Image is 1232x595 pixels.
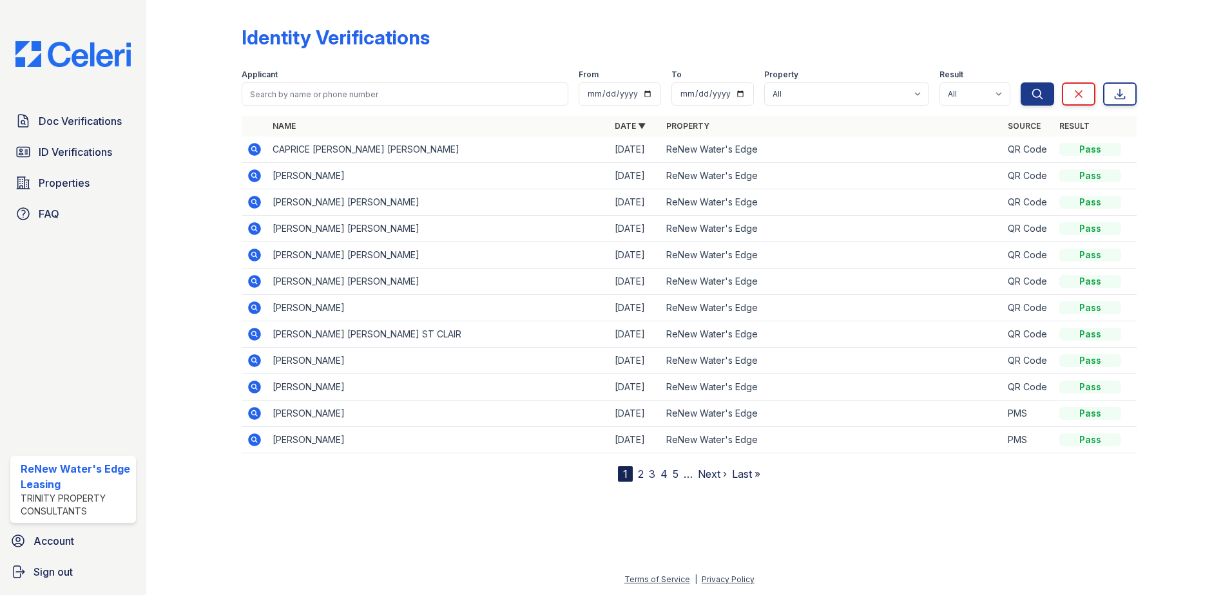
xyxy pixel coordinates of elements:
[242,82,568,106] input: Search by name or phone number
[695,574,697,584] div: |
[661,427,1003,453] td: ReNew Water's Edge
[610,401,661,427] td: [DATE]
[242,26,430,49] div: Identity Verifications
[5,528,141,554] a: Account
[10,108,136,134] a: Doc Verifications
[5,559,141,585] a: Sign out
[39,206,59,222] span: FAQ
[1003,216,1054,242] td: QR Code
[5,41,141,67] img: CE_Logo_Blue-a8612792a0a2168367f1c8372b55b34899dd931a85d93a1a3d3e32e68fde9ad4.png
[671,70,682,80] label: To
[273,121,296,131] a: Name
[1059,354,1121,367] div: Pass
[1003,348,1054,374] td: QR Code
[1003,427,1054,453] td: PMS
[1008,121,1041,131] a: Source
[702,574,755,584] a: Privacy Policy
[661,189,1003,216] td: ReNew Water's Edge
[1003,374,1054,401] td: QR Code
[661,216,1003,242] td: ReNew Water's Edge
[579,70,599,80] label: From
[661,321,1003,348] td: ReNew Water's Edge
[267,374,610,401] td: [PERSON_NAME]
[610,242,661,269] td: [DATE]
[661,163,1003,189] td: ReNew Water's Edge
[1003,401,1054,427] td: PMS
[267,427,610,453] td: [PERSON_NAME]
[618,466,633,482] div: 1
[1003,137,1054,163] td: QR Code
[660,467,668,480] a: 4
[698,467,727,480] a: Next ›
[1059,121,1090,131] a: Result
[267,321,610,348] td: [PERSON_NAME] [PERSON_NAME] ST CLAIR
[610,269,661,295] td: [DATE]
[267,216,610,242] td: [PERSON_NAME] [PERSON_NAME]
[1059,301,1121,314] div: Pass
[615,121,646,131] a: Date ▼
[10,170,136,196] a: Properties
[1059,407,1121,420] div: Pass
[610,348,661,374] td: [DATE]
[764,70,798,80] label: Property
[610,216,661,242] td: [DATE]
[267,401,610,427] td: [PERSON_NAME]
[34,564,73,580] span: Sign out
[661,269,1003,295] td: ReNew Water's Edge
[732,467,760,480] a: Last »
[1059,222,1121,235] div: Pass
[661,348,1003,374] td: ReNew Water's Edge
[267,137,610,163] td: CAPRICE [PERSON_NAME] [PERSON_NAME]
[1059,169,1121,182] div: Pass
[267,295,610,321] td: [PERSON_NAME]
[1059,275,1121,288] div: Pass
[1059,433,1121,446] div: Pass
[1003,189,1054,216] td: QR Code
[1003,242,1054,269] td: QR Code
[610,163,661,189] td: [DATE]
[624,574,690,584] a: Terms of Service
[10,139,136,165] a: ID Verifications
[661,401,1003,427] td: ReNew Water's Edge
[649,467,655,480] a: 3
[1059,196,1121,209] div: Pass
[1003,321,1054,348] td: QR Code
[267,189,610,216] td: [PERSON_NAME] [PERSON_NAME]
[661,295,1003,321] td: ReNew Water's Edge
[39,113,122,129] span: Doc Verifications
[661,374,1003,401] td: ReNew Water's Edge
[610,295,661,321] td: [DATE]
[1003,295,1054,321] td: QR Code
[1059,381,1121,393] div: Pass
[267,242,610,269] td: [PERSON_NAME] [PERSON_NAME]
[21,492,131,518] div: Trinity Property Consultants
[1003,269,1054,295] td: QR Code
[10,201,136,227] a: FAQ
[34,533,74,549] span: Account
[1059,143,1121,156] div: Pass
[673,467,679,480] a: 5
[39,175,90,191] span: Properties
[661,137,1003,163] td: ReNew Water's Edge
[610,137,661,163] td: [DATE]
[267,348,610,374] td: [PERSON_NAME]
[267,163,610,189] td: [PERSON_NAME]
[638,467,644,480] a: 2
[21,461,131,492] div: ReNew Water's Edge Leasing
[939,70,963,80] label: Result
[1003,163,1054,189] td: QR Code
[610,321,661,348] td: [DATE]
[1059,328,1121,341] div: Pass
[1059,249,1121,261] div: Pass
[661,242,1003,269] td: ReNew Water's Edge
[267,269,610,295] td: [PERSON_NAME] [PERSON_NAME]
[666,121,709,131] a: Property
[242,70,278,80] label: Applicant
[610,189,661,216] td: [DATE]
[610,374,661,401] td: [DATE]
[610,427,661,453] td: [DATE]
[39,144,112,160] span: ID Verifications
[684,466,693,482] span: …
